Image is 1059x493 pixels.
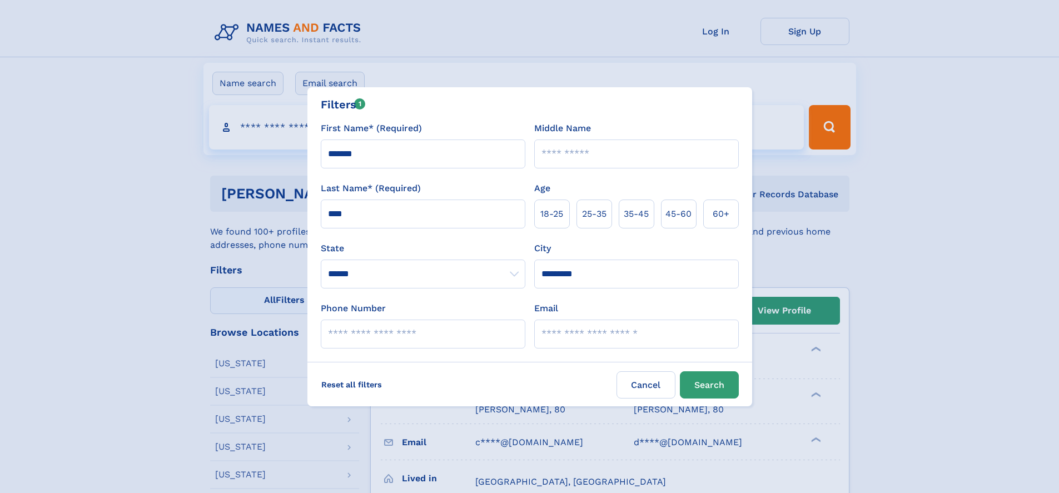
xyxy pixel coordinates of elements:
label: Age [534,182,550,195]
label: Email [534,302,558,315]
label: Cancel [616,371,675,399]
label: Middle Name [534,122,591,135]
label: Last Name* (Required) [321,182,421,195]
label: Phone Number [321,302,386,315]
span: 35‑45 [624,207,649,221]
span: 45‑60 [665,207,692,221]
label: City [534,242,551,255]
label: Reset all filters [314,371,389,398]
label: State [321,242,525,255]
label: First Name* (Required) [321,122,422,135]
span: 60+ [713,207,729,221]
button: Search [680,371,739,399]
div: Filters [321,96,366,113]
span: 18‑25 [540,207,563,221]
span: 25‑35 [582,207,606,221]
